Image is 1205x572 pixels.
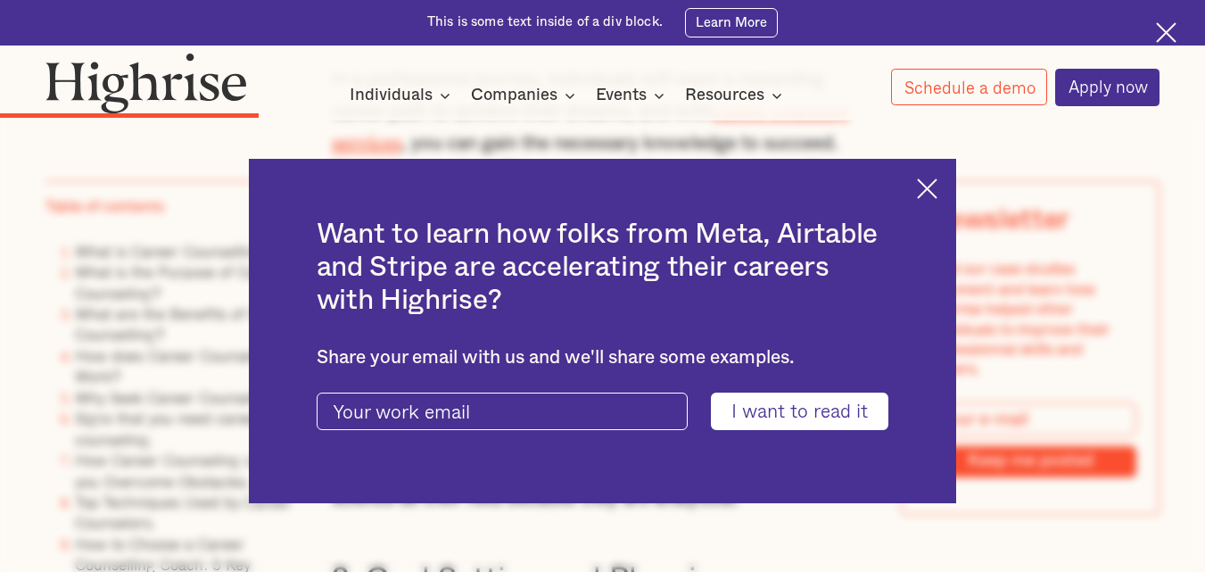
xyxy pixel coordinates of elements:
div: Companies [471,85,581,106]
img: Cross icon [1156,22,1176,43]
a: Learn More [685,8,778,37]
div: Companies [471,85,557,106]
div: Individuals [350,85,433,106]
a: Schedule a demo [891,69,1048,105]
a: Apply now [1055,69,1160,106]
div: This is some text inside of a div block. [427,13,663,31]
input: I want to read it [711,393,888,430]
div: Events [596,85,647,106]
input: Your work email [317,393,688,430]
div: Resources [685,85,788,106]
form: current-ascender-blog-article-modal-form [317,393,889,430]
div: Events [596,85,670,106]
div: Resources [685,85,764,106]
h2: Want to learn how folks from Meta, Airtable and Stripe are accelerating their careers with Highrise? [317,219,889,317]
div: Share your email with us and we'll share some examples. [317,347,889,369]
div: Individuals [350,85,456,106]
img: Highrise logo [45,53,247,113]
img: Cross icon [917,178,937,199]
